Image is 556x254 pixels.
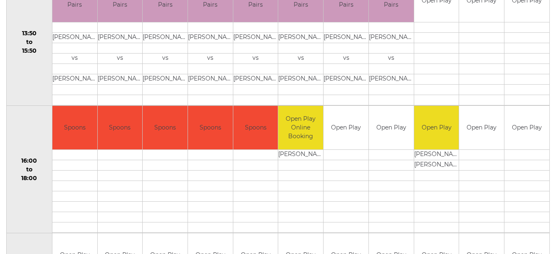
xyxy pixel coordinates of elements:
td: [PERSON_NAME] [188,33,233,43]
td: vs [188,54,233,64]
td: [PERSON_NAME] [414,149,459,160]
td: [PERSON_NAME] [52,33,97,43]
td: vs [52,54,97,64]
td: [PERSON_NAME] [188,74,233,85]
td: [PERSON_NAME] [369,74,414,85]
td: Open Play [369,106,414,149]
td: [PERSON_NAME] [278,74,323,85]
td: [PERSON_NAME] [143,33,188,43]
td: vs [143,54,188,64]
td: Spoons [98,106,143,149]
td: [PERSON_NAME] [143,74,188,85]
td: vs [324,54,368,64]
td: Spoons [233,106,278,149]
td: Open Play [414,106,459,149]
td: Open Play Online Booking [278,106,323,149]
td: Spoons [52,106,97,149]
td: vs [233,54,278,64]
td: [PERSON_NAME] [233,33,278,43]
td: [PERSON_NAME] [369,33,414,43]
td: Open Play [324,106,368,149]
td: [PERSON_NAME] [52,74,97,85]
td: [PERSON_NAME] [278,149,323,160]
td: vs [98,54,143,64]
td: [PERSON_NAME] [278,33,323,43]
td: [PERSON_NAME] [324,33,368,43]
td: Spoons [188,106,233,149]
td: vs [369,54,414,64]
td: [PERSON_NAME] [324,74,368,85]
td: vs [278,54,323,64]
td: 16:00 to 18:00 [7,106,52,233]
td: Open Play [504,106,549,149]
td: Spoons [143,106,188,149]
td: [PERSON_NAME] [98,33,143,43]
td: Open Play [459,106,504,149]
td: [PERSON_NAME] [233,74,278,85]
td: [PERSON_NAME] [98,74,143,85]
td: [PERSON_NAME] [414,160,459,170]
